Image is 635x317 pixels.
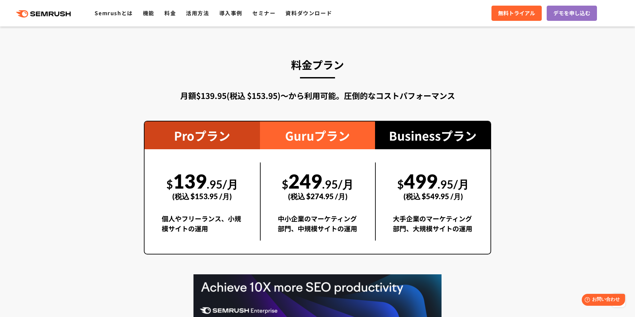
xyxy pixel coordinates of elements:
[162,185,243,208] div: (税込 $153.95 /月)
[322,177,354,191] span: .95/月
[164,9,176,17] a: 料金
[166,177,173,191] span: $
[547,6,597,21] a: デモを申し込む
[144,56,491,73] h3: 料金プラン
[553,9,590,18] span: デモを申し込む
[144,90,491,102] div: 月額$139.95(税込 $153.95)〜から利用可能。圧倒的なコストパフォーマンス
[393,214,473,241] div: 大手企業のマーケティング部門、大規模サイトの運用
[260,121,375,149] div: Guruプラン
[438,177,469,191] span: .95/月
[219,9,242,17] a: 導入事例
[162,214,243,241] div: 個人やフリーランス、小規模サイトの運用
[95,9,133,17] a: Semrushとは
[143,9,154,17] a: 機能
[393,162,473,208] div: 499
[285,9,332,17] a: 資料ダウンロード
[145,121,260,149] div: Proプラン
[186,9,209,17] a: 活用方法
[278,162,358,208] div: 249
[491,6,542,21] a: 無料トライアル
[162,162,243,208] div: 139
[397,177,404,191] span: $
[252,9,275,17] a: セミナー
[207,177,238,191] span: .95/月
[278,185,358,208] div: (税込 $274.95 /月)
[498,9,535,18] span: 無料トライアル
[282,177,288,191] span: $
[375,121,490,149] div: Businessプラン
[278,214,358,241] div: 中小企業のマーケティング部門、中規模サイトの運用
[393,185,473,208] div: (税込 $549.95 /月)
[576,291,628,310] iframe: Help widget launcher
